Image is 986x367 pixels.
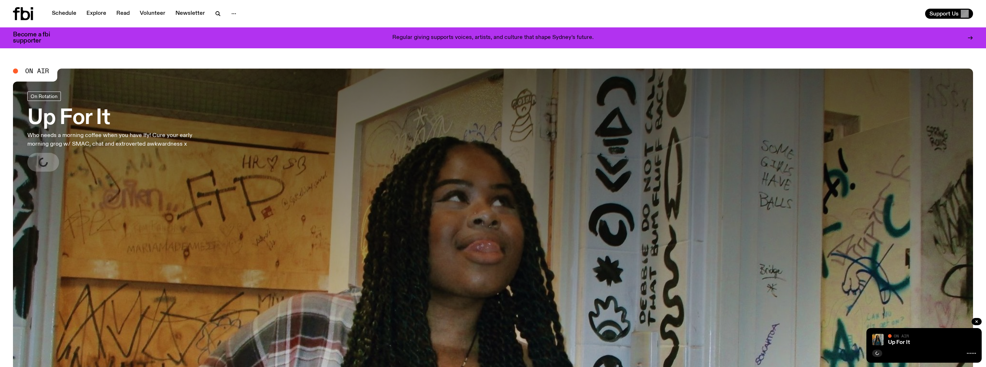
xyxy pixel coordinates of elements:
span: On Air [25,68,49,74]
a: Up For It [888,340,910,345]
span: On Rotation [31,93,58,99]
a: On Rotation [27,92,61,101]
a: Schedule [48,9,81,19]
a: Newsletter [171,9,209,19]
span: On Air [894,333,909,338]
a: Up For ItWho needs a morning coffee when you have Ify! Cure your early morning grog w/ SMAC, chat... [27,92,212,172]
a: Volunteer [135,9,170,19]
a: Read [112,9,134,19]
button: Support Us [925,9,973,19]
h3: Become a fbi supporter [13,32,59,44]
img: Ify - a Brown Skin girl with black braided twists, looking up to the side with her tongue stickin... [872,334,884,345]
a: Explore [82,9,111,19]
span: Support Us [929,10,959,17]
p: Regular giving supports voices, artists, and culture that shape Sydney’s future. [392,35,594,41]
p: Who needs a morning coffee when you have Ify! Cure your early morning grog w/ SMAC, chat and extr... [27,131,212,149]
h3: Up For It [27,108,212,128]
